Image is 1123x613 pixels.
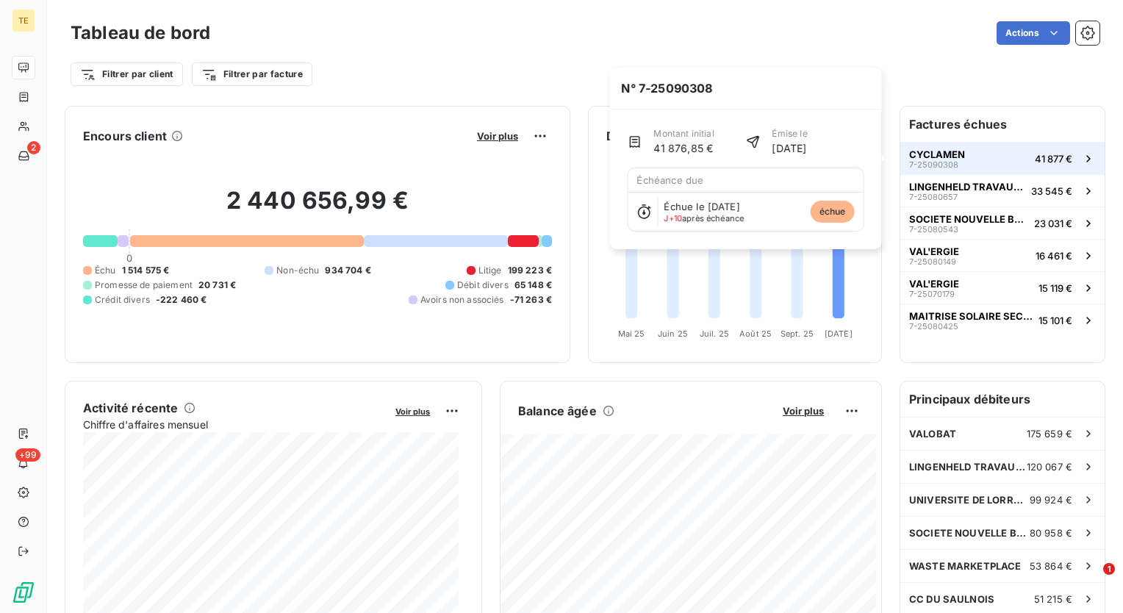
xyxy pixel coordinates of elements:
span: Voir plus [477,130,518,142]
span: après échéance [664,214,745,223]
tspan: Sept. 25 [781,329,814,339]
span: Échue le [DATE] [664,201,740,212]
button: SOCIETE NOUVELLE BEHEM SNB7-2508054323 031 € [900,207,1105,239]
iframe: Intercom live chat [1073,563,1108,598]
h6: DSO [606,127,631,145]
span: 99 924 € [1030,494,1072,506]
span: 65 148 € [514,279,552,292]
span: Débit divers [457,279,509,292]
span: MAITRISE SOLAIRE SECURITE - EMBELLITOIT [909,310,1033,322]
h2: 2 440 656,99 € [83,186,552,230]
span: Échu [95,264,116,277]
button: Filtrer par facture [192,62,312,86]
span: CC DU SAULNOIS [909,593,994,605]
span: Voir plus [395,406,430,417]
button: MAITRISE SOLAIRE SECURITE - EMBELLITOIT7-2508042515 101 € [900,304,1105,336]
h6: Balance âgée [518,402,597,420]
span: 0 [126,252,132,264]
span: SOCIETE NOUVELLE BEHEM SNB [909,527,1030,539]
span: 7-25080425 [909,322,958,331]
div: TE [12,9,35,32]
span: N° 7-25090308 [610,68,725,109]
span: Chiffre d'affaires mensuel [83,417,385,432]
span: Non-échu [276,264,319,277]
span: 2 [27,141,40,154]
span: 51 215 € [1034,593,1072,605]
span: J+10 [664,213,683,223]
tspan: Juil. 25 [700,329,729,339]
button: Voir plus [391,404,434,417]
button: Filtrer par client [71,62,183,86]
span: 7-25070179 [909,290,955,298]
h6: Activité récente [83,399,178,417]
span: Montant initial [654,127,714,140]
span: 20 731 € [198,279,236,292]
tspan: Juin 25 [658,329,688,339]
button: Actions [997,21,1070,45]
tspan: Mai 25 [618,329,645,339]
span: VALOBAT [909,428,956,440]
span: 1 514 575 € [122,264,170,277]
span: 41 877 € [1035,153,1072,165]
span: 41 876,85 € [654,140,714,156]
span: UNIVERSITE DE LORRAINE [909,494,1030,506]
span: 934 704 € [325,264,370,277]
span: CYCLAMEN [909,148,965,160]
span: WASTE MARKETPLACE [909,560,1022,572]
span: 7-25080657 [909,193,958,201]
span: échue [811,201,855,223]
span: Voir plus [783,405,824,417]
span: 7-25080149 [909,257,956,266]
button: Voir plus [473,129,523,143]
span: Litige [478,264,502,277]
span: Avoirs non associés [420,293,504,306]
span: VAL'ERGIE [909,245,959,257]
img: Logo LeanPay [12,581,35,604]
span: 7-25080543 [909,225,958,234]
button: LINGENHELD TRAVAUX SPECIAUX7-2508065733 545 € [900,174,1105,207]
span: LINGENHELD TRAVAUX SPECIAUX [909,181,1025,193]
button: VAL'ERGIE7-2507017915 119 € [900,271,1105,304]
button: CYCLAMEN7-2509030841 877 € [900,142,1105,174]
span: SOCIETE NOUVELLE BEHEM SNB [909,213,1028,225]
span: 175 659 € [1027,428,1072,440]
span: Échéance due [637,174,704,186]
h6: Encours client [83,127,167,145]
span: +99 [15,448,40,462]
span: -71 263 € [510,293,552,306]
span: 16 461 € [1036,250,1072,262]
span: 33 545 € [1031,185,1072,197]
span: 1 [1103,563,1115,575]
span: 15 101 € [1038,315,1072,326]
span: 23 031 € [1034,218,1072,229]
span: 80 958 € [1030,527,1072,539]
span: 53 864 € [1030,560,1072,572]
h3: Tableau de bord [71,20,210,46]
h6: Principaux débiteurs [900,381,1105,417]
span: 120 067 € [1027,461,1072,473]
span: 15 119 € [1038,282,1072,294]
h6: Factures échues [900,107,1105,142]
button: Voir plus [778,404,828,417]
span: 199 223 € [508,264,552,277]
span: Promesse de paiement [95,279,193,292]
tspan: Août 25 [739,329,772,339]
span: -222 460 € [156,293,207,306]
span: VAL'ERGIE [909,278,959,290]
span: Crédit divers [95,293,150,306]
span: LINGENHELD TRAVAUX SPECIAUX [909,461,1027,473]
span: Émise le [772,127,808,140]
span: [DATE] [772,140,808,156]
tspan: [DATE] [825,329,853,339]
button: VAL'ERGIE7-2508014916 461 € [900,239,1105,271]
span: 7-25090308 [909,160,958,169]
